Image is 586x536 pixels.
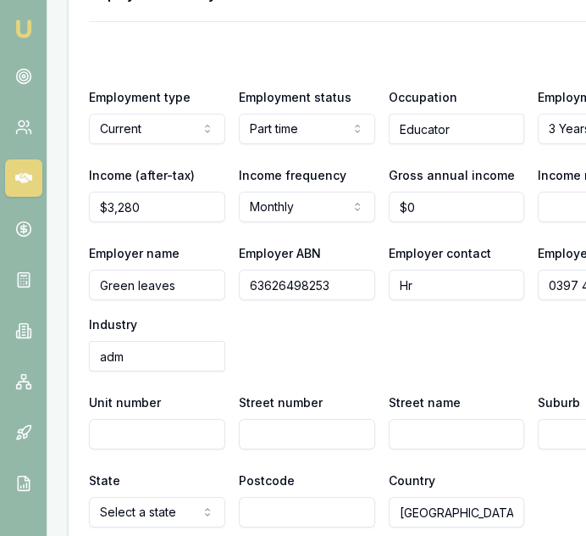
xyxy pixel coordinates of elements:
[89,395,161,410] label: Unit number
[389,192,525,222] input: $
[89,317,137,332] label: Industry
[89,473,120,488] label: State
[538,395,580,410] label: Suburb
[239,246,321,260] label: Employer ABN
[389,246,491,260] label: Employer contact
[239,90,351,104] label: Employment status
[239,395,323,410] label: Street number
[89,90,191,104] label: Employment type
[389,90,457,104] label: Occupation
[239,473,295,488] label: Postcode
[389,168,515,182] label: Gross annual income
[89,246,180,260] label: Employer name
[389,395,461,410] label: Street name
[89,341,225,371] input: Type to search
[239,168,346,182] label: Income frequency
[89,168,195,182] label: Income (after-tax)
[389,473,435,488] label: Country
[14,19,34,39] img: emu-icon-u.png
[89,192,225,222] input: $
